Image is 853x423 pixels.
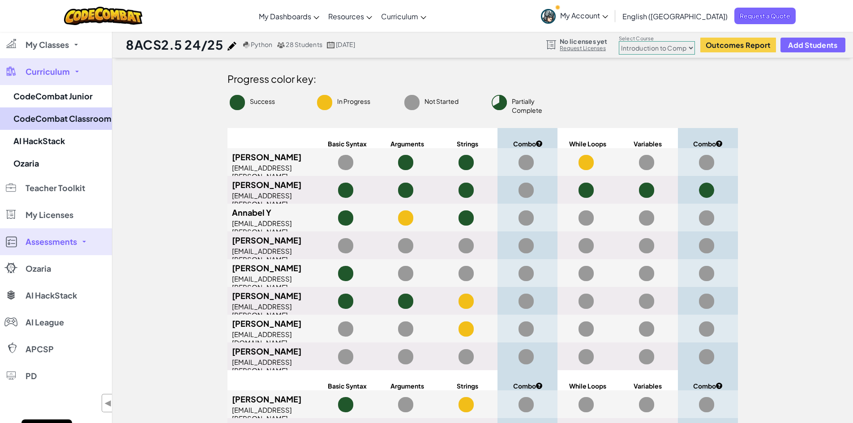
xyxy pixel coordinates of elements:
[617,139,677,148] span: Variables
[337,97,370,105] span: In Progress
[232,346,301,356] span: [PERSON_NAME]
[327,42,335,48] img: calendar.svg
[26,265,51,273] span: Ozaria
[277,42,285,48] img: MultipleUsers.png
[541,9,556,24] img: avatar
[259,12,311,21] span: My Dashboards
[678,381,738,390] span: Combo
[254,4,324,28] a: My Dashboards
[232,207,271,218] span: Annabel Y
[232,318,301,329] span: [PERSON_NAME]
[377,4,431,28] a: Curriculum
[560,11,608,20] span: My Account
[232,394,301,404] span: [PERSON_NAME]
[26,41,69,49] span: My Classes
[424,97,459,105] span: Not Started
[560,38,607,45] span: No licenses yet
[232,274,317,300] div: [EMAIL_ADDRESS][PERSON_NAME][DOMAIN_NAME]
[232,263,301,273] span: [PERSON_NAME]
[324,4,377,28] a: Resources
[328,12,364,21] span: Resources
[232,330,317,347] div: [EMAIL_ADDRESS][DOMAIN_NAME]
[26,318,64,326] span: AI League
[232,163,317,189] div: [EMAIL_ADDRESS][PERSON_NAME][DOMAIN_NAME]
[251,40,272,48] span: Python
[232,302,317,328] div: [EMAIL_ADDRESS][PERSON_NAME][DOMAIN_NAME]
[26,184,85,192] span: Teacher Toolkit
[317,139,377,148] span: Basic Syntax
[536,2,613,30] a: My Account
[557,381,617,390] span: While Loops
[617,381,677,390] span: Variables
[377,139,437,148] span: Arguments
[377,381,437,390] span: Arguments
[250,97,275,105] span: Success
[232,358,317,383] div: [EMAIL_ADDRESS][PERSON_NAME][DOMAIN_NAME]
[64,7,142,25] img: CodeCombat logo
[227,42,236,51] img: iconPencil.svg
[497,139,557,148] span: Combo
[232,235,301,245] span: [PERSON_NAME]
[622,12,728,21] span: English ([GEOGRAPHIC_DATA])
[734,8,796,24] a: Request a Quote
[232,291,301,301] span: [PERSON_NAME]
[437,139,497,148] span: Strings
[232,219,317,244] div: [EMAIL_ADDRESS][PERSON_NAME][DOMAIN_NAME]
[26,211,73,219] span: My Licenses
[336,40,355,48] span: [DATE]
[557,139,617,148] span: While Loops
[286,40,322,48] span: 28 Students
[381,12,418,21] span: Curriculum
[678,139,738,148] span: Combo
[437,381,497,390] span: Strings
[560,45,607,52] a: Request Licenses
[619,35,695,42] label: Select Course
[126,36,223,53] h1: 8ACS2.5 24/25
[26,68,70,76] span: Curriculum
[618,4,732,28] a: English ([GEOGRAPHIC_DATA])
[512,97,542,114] span: Partially Complete
[700,38,776,52] button: Outcomes Report
[780,38,845,52] button: Add Students
[317,381,377,390] span: Basic Syntax
[232,247,317,272] div: [EMAIL_ADDRESS][PERSON_NAME][DOMAIN_NAME]
[232,152,301,162] span: [PERSON_NAME]
[26,238,77,246] span: Assessments
[232,179,301,190] span: [PERSON_NAME]
[227,72,738,86] h4: Progress color key:
[232,191,317,217] div: [EMAIL_ADDRESS][PERSON_NAME][DOMAIN_NAME]
[243,42,250,48] img: python.png
[788,41,837,49] span: Add Students
[497,381,557,390] span: Combo
[26,291,77,299] span: AI HackStack
[104,397,112,410] span: ◀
